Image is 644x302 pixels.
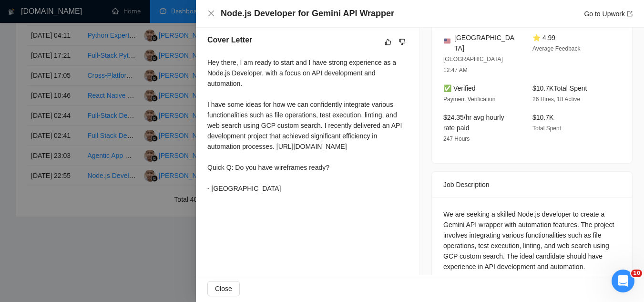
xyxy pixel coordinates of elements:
[443,135,470,142] span: 247 Hours
[444,38,450,44] img: 🇺🇸
[532,114,553,121] span: $10.7K
[612,270,634,292] iframe: Intercom live chat
[207,10,215,18] button: Close
[207,281,240,296] button: Close
[443,96,495,103] span: Payment Verification
[399,38,406,46] span: dislike
[532,125,561,132] span: Total Spent
[627,11,633,17] span: export
[532,45,581,52] span: Average Feedback
[385,38,391,46] span: like
[443,84,476,92] span: ✅ Verified
[443,114,504,132] span: $24.35/hr avg hourly rate paid
[584,10,633,18] a: Go to Upworkexport
[207,57,408,194] div: Hey there, I am ready to start and I have strong experience as a Node.js Developer, with a focus ...
[631,270,642,277] span: 10
[207,10,215,17] span: close
[215,283,232,294] span: Close
[443,172,621,198] div: Job Description
[443,209,621,272] div: We are seeking a skilled Node.js developer to create a Gemini API wrapper with automation feature...
[397,36,408,48] button: dislike
[532,34,555,42] span: ⭐ 4.99
[443,56,503,73] span: [GEOGRAPHIC_DATA] 12:47 AM
[221,8,394,20] h4: Node.js Developer for Gemini API Wrapper
[382,36,394,48] button: like
[454,32,517,53] span: [GEOGRAPHIC_DATA]
[532,96,580,103] span: 26 Hires, 18 Active
[207,34,252,46] h5: Cover Letter
[532,84,587,92] span: $10.7K Total Spent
